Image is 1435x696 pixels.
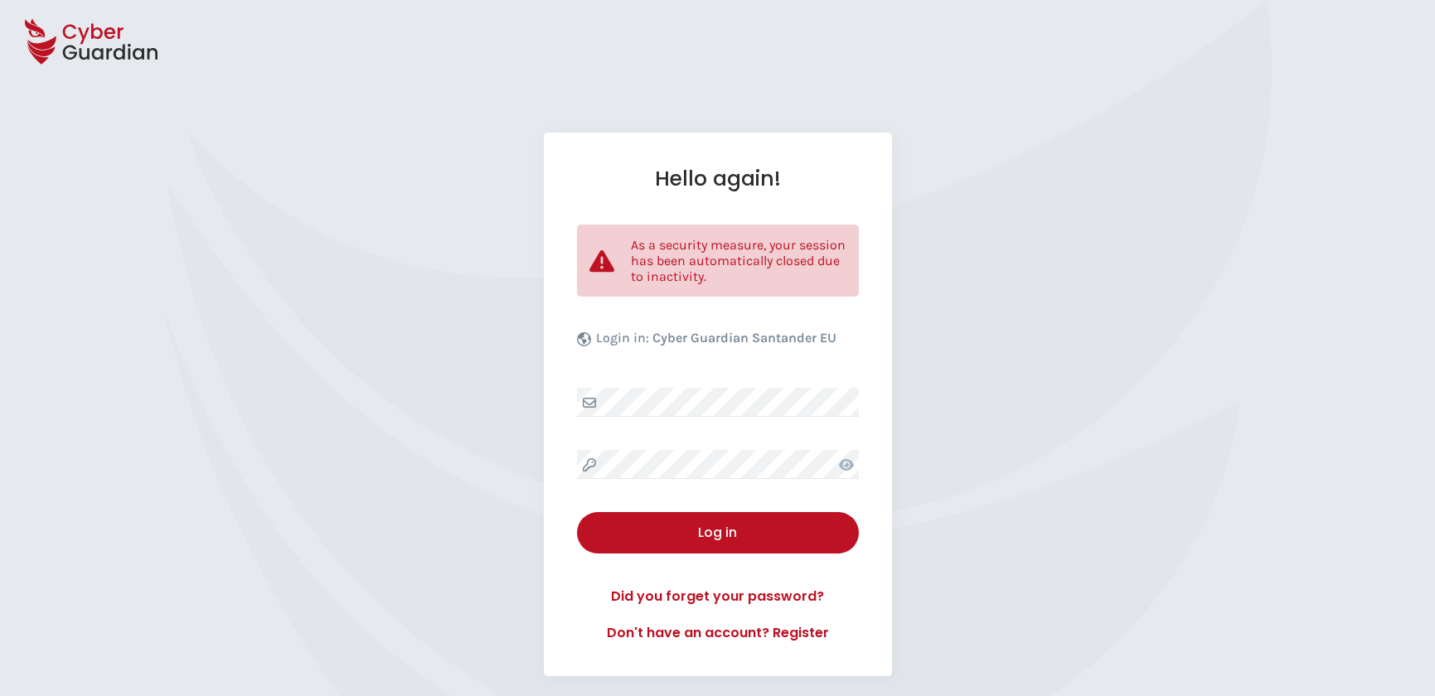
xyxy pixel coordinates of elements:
[631,237,846,284] p: As a security measure, your session has been automatically closed due to inactivity.
[577,623,859,643] a: Don't have an account? Register
[577,166,859,191] h1: Hello again!
[577,587,859,607] a: Did you forget your password?
[577,512,859,553] button: Log in
[596,330,836,355] p: Login in:
[652,330,836,346] b: Cyber Guardian Santander EU
[589,523,846,543] div: Log in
